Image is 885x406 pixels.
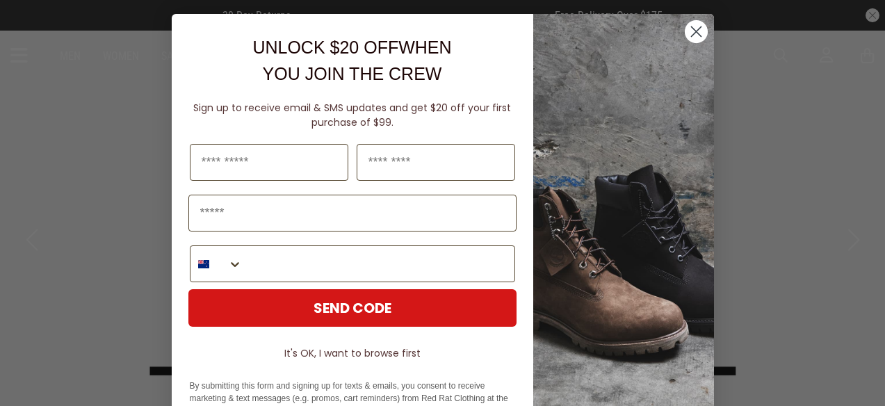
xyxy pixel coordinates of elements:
[193,101,511,129] span: Sign up to receive email & SMS updates and get $20 off your first purchase of $99.
[188,195,517,232] input: Email
[188,289,517,327] button: SEND CODE
[263,64,442,83] span: YOU JOIN THE CREW
[188,341,517,366] button: It's OK, I want to browse first
[190,144,348,181] input: First Name
[190,246,243,282] button: Search Countries
[398,38,451,57] span: WHEN
[252,38,398,57] span: UNLOCK $20 OFF
[684,19,708,44] button: Close dialog
[198,259,209,270] img: New Zealand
